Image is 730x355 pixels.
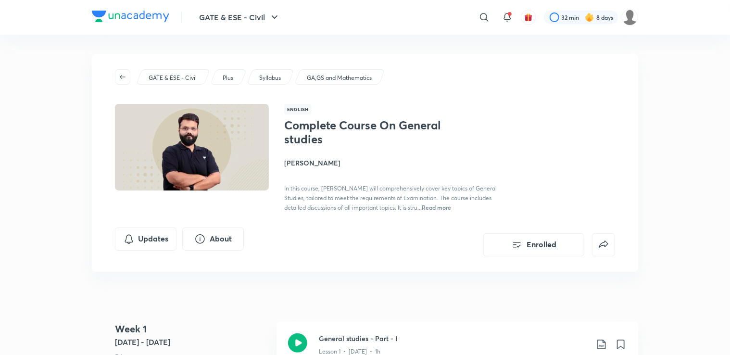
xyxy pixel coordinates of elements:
[182,228,244,251] button: About
[284,185,497,211] span: In this course, [PERSON_NAME] will comprehensively cover key topics of General Studies, tailored ...
[193,8,286,27] button: GATE & ESE - Civil
[149,74,197,82] p: GATE & ESE - Civil
[284,158,500,168] h4: [PERSON_NAME]
[319,333,588,343] h3: General studies - Part - I
[258,74,283,82] a: Syllabus
[524,13,533,22] img: avatar
[92,11,169,25] a: Company Logo
[259,74,281,82] p: Syllabus
[113,103,270,191] img: Thumbnail
[115,336,269,348] h5: [DATE] - [DATE]
[305,74,374,82] a: GA,GS and Mathematics
[221,74,235,82] a: Plus
[585,13,594,22] img: streak
[115,228,176,251] button: Updates
[592,233,615,256] button: false
[223,74,233,82] p: Plus
[483,233,584,256] button: Enrolled
[147,74,199,82] a: GATE & ESE - Civil
[521,10,536,25] button: avatar
[622,9,638,25] img: Anjali kumari
[422,203,451,211] span: Read more
[284,104,311,114] span: English
[307,74,372,82] p: GA,GS and Mathematics
[284,118,441,146] h1: Complete Course On General studies
[92,11,169,22] img: Company Logo
[115,322,269,336] h4: Week 1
